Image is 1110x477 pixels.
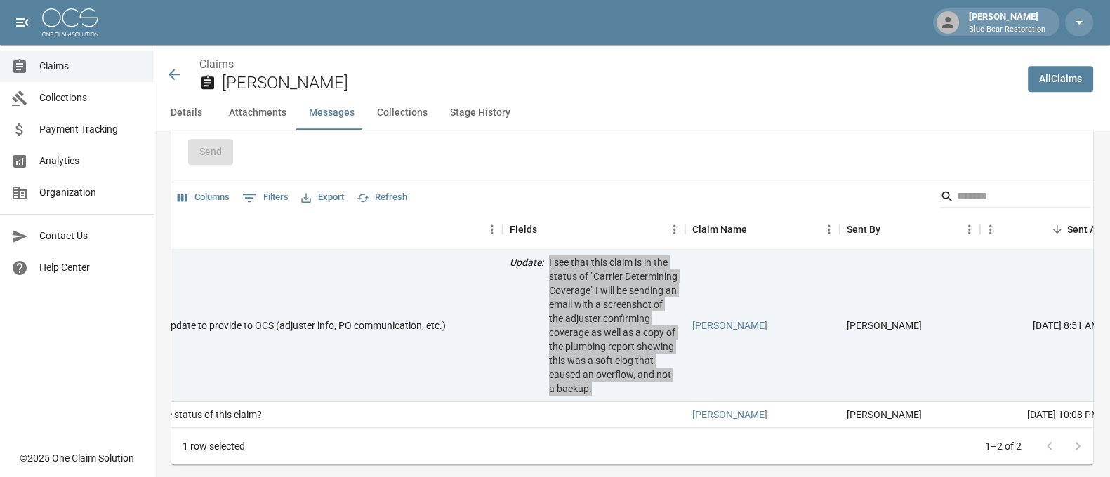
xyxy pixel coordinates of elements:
[880,220,900,239] button: Sort
[124,318,446,332] div: I have an update to provide to OCS (adjuster info, PO communication, etc.)
[183,439,245,453] div: 1 row selected
[239,187,292,209] button: Show filters
[218,96,298,130] button: Attachments
[39,122,143,137] span: Payment Tracking
[969,24,1045,36] p: Blue Bear Restoration
[298,96,366,130] button: Messages
[503,210,685,249] div: Fields
[847,210,880,249] div: Sent By
[980,210,1106,249] div: Sent At
[39,154,143,168] span: Analytics
[985,439,1022,453] p: 1–2 of 2
[222,73,1017,93] h2: [PERSON_NAME]
[199,58,234,71] a: Claims
[117,210,503,249] div: Message
[692,318,767,332] a: [PERSON_NAME]
[154,96,218,130] button: Details
[847,408,922,422] div: Erinn Culhane
[510,210,537,249] div: Fields
[847,318,922,332] div: Kyle Ortiz
[664,219,685,240] button: Menu
[685,210,840,249] div: Claim Name
[963,10,1051,35] div: [PERSON_NAME]
[980,250,1106,402] div: [DATE] 8:51 AM
[39,229,143,243] span: Contact Us
[692,408,767,422] a: [PERSON_NAME]
[42,8,98,36] img: ocs-logo-white-transparent.png
[840,210,980,249] div: Sent By
[510,255,543,396] p: Update :
[39,260,143,275] span: Help Center
[353,187,411,208] button: Refresh
[366,96,439,130] button: Collections
[39,90,143,105] span: Collections
[980,402,1106,428] div: [DATE] 10:08 PM
[1048,220,1067,239] button: Sort
[747,220,767,239] button: Sort
[692,210,747,249] div: Claim Name
[482,219,503,240] button: Menu
[154,96,1110,130] div: anchor tabs
[940,185,1090,210] div: Search
[164,220,184,239] button: Sort
[298,187,348,208] button: Export
[980,219,1001,240] button: Menu
[1028,66,1093,92] a: AllClaims
[549,255,678,396] p: I see that this claim is in the status of "Carrier Determining Coverage" I will be sending an ema...
[8,8,37,36] button: open drawer
[124,408,262,422] div: What is the status of this claim?
[39,185,143,200] span: Organization
[20,451,134,465] div: © 2025 One Claim Solution
[819,219,840,240] button: Menu
[199,56,1017,73] nav: breadcrumb
[439,96,522,130] button: Stage History
[174,187,233,208] button: Select columns
[39,59,143,74] span: Claims
[959,219,980,240] button: Menu
[537,220,557,239] button: Sort
[1067,210,1099,249] div: Sent At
